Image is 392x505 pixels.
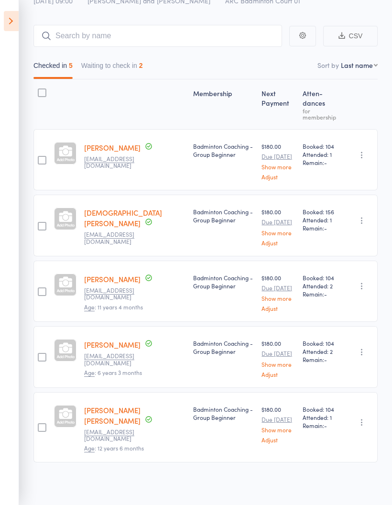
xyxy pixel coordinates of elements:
[258,84,298,125] div: Next Payment
[261,219,294,225] small: Due [DATE]
[303,347,339,355] span: Attended: 2
[261,285,294,291] small: Due [DATE]
[193,339,254,355] div: Badminton Coaching - Group Beginner
[69,62,73,69] div: 5
[303,339,339,347] span: Booked: 104
[261,142,294,180] div: $180.00
[84,231,146,245] small: Sriharigokina@gmail.com
[261,437,294,443] a: Adjust
[261,361,294,367] a: Show more
[84,444,144,452] span: : 12 years 6 months
[303,216,339,224] span: Attended: 1
[84,368,142,377] span: : 6 years 3 months
[33,25,282,47] input: Search by name
[261,405,294,443] div: $180.00
[323,26,378,46] button: CSV
[341,60,373,70] div: Last name
[324,158,327,166] span: -
[303,355,339,363] span: Remain:
[139,62,143,69] div: 2
[193,142,254,158] div: Badminton Coaching - Group Beginner
[84,405,141,426] a: [PERSON_NAME] [PERSON_NAME]
[261,371,294,377] a: Adjust
[84,303,143,311] span: : 11 years 4 months
[261,295,294,301] a: Show more
[193,274,254,290] div: Badminton Coaching - Group Beginner
[33,57,73,79] button: Checked in5
[84,155,146,169] small: Sriharigokina@gmail.com
[84,208,162,228] a: [DEMOGRAPHIC_DATA][PERSON_NAME]
[324,290,327,298] span: -
[261,230,294,236] a: Show more
[261,339,294,377] div: $180.00
[303,421,339,429] span: Remain:
[303,158,339,166] span: Remain:
[84,352,146,366] small: mahendhandu@gmail.com
[84,143,141,153] a: [PERSON_NAME]
[299,84,343,125] div: Atten­dances
[189,84,258,125] div: Membership
[261,164,294,170] a: Show more
[193,405,254,421] div: Badminton Coaching - Group Beginner
[303,224,339,232] span: Remain:
[261,208,294,245] div: $180.00
[81,57,143,79] button: Waiting to check in2
[261,427,294,433] a: Show more
[303,108,339,120] div: for membership
[324,224,327,232] span: -
[261,153,294,160] small: Due [DATE]
[84,340,141,350] a: [PERSON_NAME]
[303,142,339,150] span: Booked: 104
[84,274,141,284] a: [PERSON_NAME]
[303,405,339,413] span: Booked: 104
[84,287,146,301] small: mahendhandu@gmail.com
[324,421,327,429] span: -
[261,274,294,311] div: $180.00
[84,428,146,442] small: ravipati9923@gmail.com
[261,416,294,423] small: Due [DATE]
[261,174,294,180] a: Adjust
[261,240,294,246] a: Adjust
[303,150,339,158] span: Attended: 1
[261,350,294,357] small: Due [DATE]
[193,208,254,224] div: Badminton Coaching - Group Beginner
[317,60,339,70] label: Sort by
[303,208,339,216] span: Booked: 156
[324,355,327,363] span: -
[303,290,339,298] span: Remain:
[303,274,339,282] span: Booked: 104
[261,305,294,311] a: Adjust
[303,282,339,290] span: Attended: 2
[303,413,339,421] span: Attended: 1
